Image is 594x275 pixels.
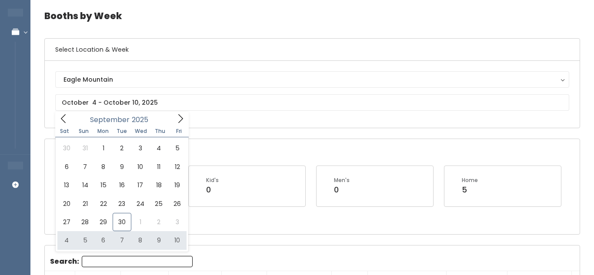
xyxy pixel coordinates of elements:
[113,231,131,249] span: October 7, 2025
[55,94,569,111] input: October 4 - October 10, 2025
[206,176,219,184] div: Kid's
[94,213,113,231] span: September 29, 2025
[63,75,561,84] div: Eagle Mountain
[462,176,478,184] div: Home
[170,129,189,134] span: Fri
[50,256,193,267] label: Search:
[150,139,168,157] span: September 4, 2025
[334,184,350,195] div: 0
[131,231,150,249] span: October 8, 2025
[113,213,131,231] span: September 30, 2025
[131,195,150,213] span: September 24, 2025
[94,195,113,213] span: September 22, 2025
[76,158,94,176] span: September 7, 2025
[131,158,150,176] span: September 10, 2025
[206,184,219,195] div: 0
[90,116,130,123] span: September
[131,176,150,194] span: September 17, 2025
[168,139,186,157] span: September 5, 2025
[55,71,569,88] button: Eagle Mountain
[168,231,186,249] span: October 10, 2025
[76,195,94,213] span: September 21, 2025
[76,231,94,249] span: October 5, 2025
[150,158,168,176] span: September 11, 2025
[45,39,580,61] h6: Select Location & Week
[94,139,113,157] span: September 1, 2025
[131,129,150,134] span: Wed
[57,176,76,194] span: September 13, 2025
[82,256,193,267] input: Search:
[94,176,113,194] span: September 15, 2025
[57,195,76,213] span: September 20, 2025
[112,129,131,134] span: Tue
[150,129,170,134] span: Thu
[93,129,113,134] span: Mon
[55,129,74,134] span: Sat
[57,158,76,176] span: September 6, 2025
[168,158,186,176] span: September 12, 2025
[113,158,131,176] span: September 9, 2025
[150,195,168,213] span: September 25, 2025
[150,213,168,231] span: October 2, 2025
[113,139,131,157] span: September 2, 2025
[76,176,94,194] span: September 14, 2025
[94,158,113,176] span: September 8, 2025
[57,213,76,231] span: September 27, 2025
[150,231,168,249] span: October 9, 2025
[113,176,131,194] span: September 16, 2025
[334,176,350,184] div: Men's
[150,176,168,194] span: September 18, 2025
[462,184,478,195] div: 5
[168,176,186,194] span: September 19, 2025
[131,139,150,157] span: September 3, 2025
[76,139,94,157] span: August 31, 2025
[168,213,186,231] span: October 3, 2025
[131,213,150,231] span: October 1, 2025
[74,129,93,134] span: Sun
[57,139,76,157] span: August 30, 2025
[57,231,76,249] span: October 4, 2025
[113,195,131,213] span: September 23, 2025
[168,195,186,213] span: September 26, 2025
[130,114,156,125] input: Year
[94,231,113,249] span: October 6, 2025
[76,213,94,231] span: September 28, 2025
[44,4,580,28] h4: Booths by Week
